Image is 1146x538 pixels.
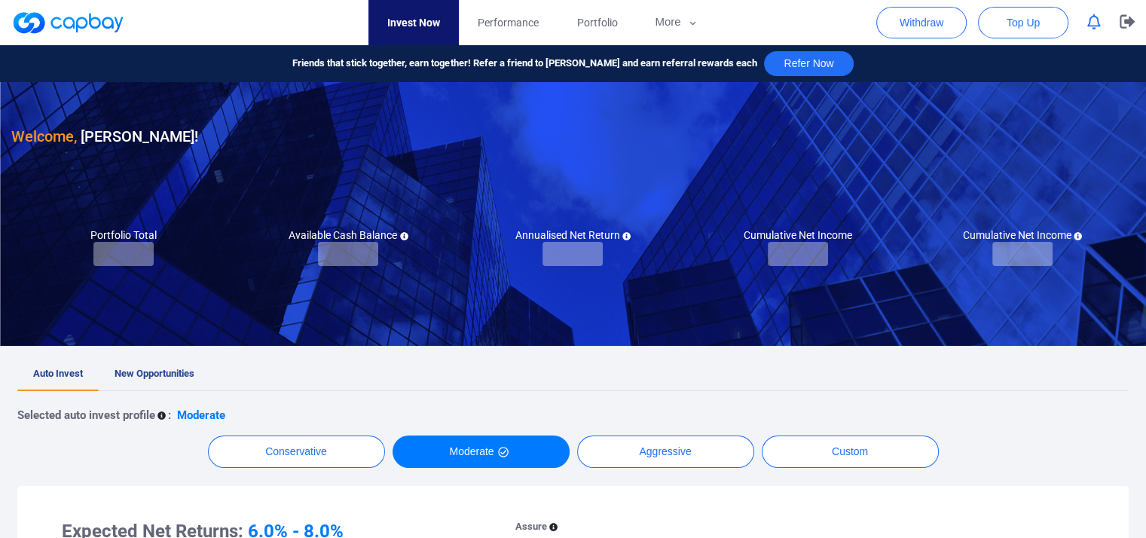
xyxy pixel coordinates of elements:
button: Withdraw [876,7,967,38]
p: Moderate [177,406,225,424]
span: New Opportunities [115,368,194,379]
span: Performance [478,14,539,31]
p: : [168,406,171,424]
button: Top Up [978,7,1068,38]
p: Selected auto invest profile [17,406,155,424]
h5: Cumulative Net Income [962,228,1082,242]
h3: [PERSON_NAME] ! [11,124,198,148]
button: Refer Now [764,51,853,76]
button: Aggressive [577,436,754,468]
button: Conservative [208,436,385,468]
p: Assure [515,519,547,535]
h5: Available Cash Balance [289,228,408,242]
h5: Cumulative Net Income [744,228,852,242]
button: Custom [762,436,939,468]
button: Moderate [393,436,570,468]
span: Top Up [1007,15,1040,30]
h5: Portfolio Total [90,228,157,242]
span: Welcome, [11,127,77,145]
span: Friends that stick together, earn together! Refer a friend to [PERSON_NAME] and earn referral rew... [292,56,756,72]
span: Auto Invest [33,368,83,379]
h5: Annualised Net Return [515,228,631,242]
span: Portfolio [576,14,617,31]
